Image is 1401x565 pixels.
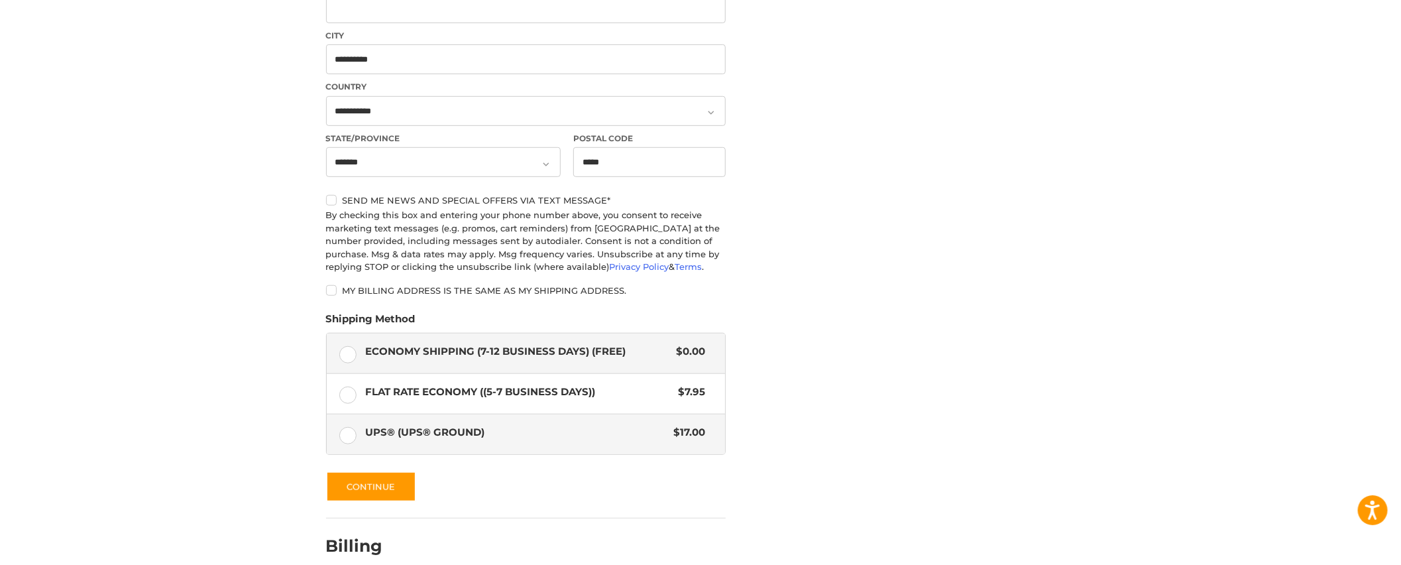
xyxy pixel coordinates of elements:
[670,344,706,359] span: $0.00
[573,133,726,145] label: Postal Code
[1292,529,1401,565] iframe: Google Customer Reviews
[326,471,416,502] button: Continue
[326,285,726,296] label: My billing address is the same as my shipping address.
[675,261,702,272] a: Terms
[326,536,404,556] h2: Billing
[326,195,726,206] label: Send me news and special offers via text message*
[667,425,706,440] span: $17.00
[326,133,561,145] label: State/Province
[365,385,672,400] span: Flat Rate Economy ((5-7 Business Days))
[672,385,706,400] span: $7.95
[326,312,416,333] legend: Shipping Method
[326,30,726,42] label: City
[365,425,667,440] span: UPS® (UPS® Ground)
[365,344,670,359] span: Economy Shipping (7-12 Business Days) (Free)
[326,81,726,93] label: Country
[610,261,669,272] a: Privacy Policy
[326,209,726,274] div: By checking this box and entering your phone number above, you consent to receive marketing text ...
